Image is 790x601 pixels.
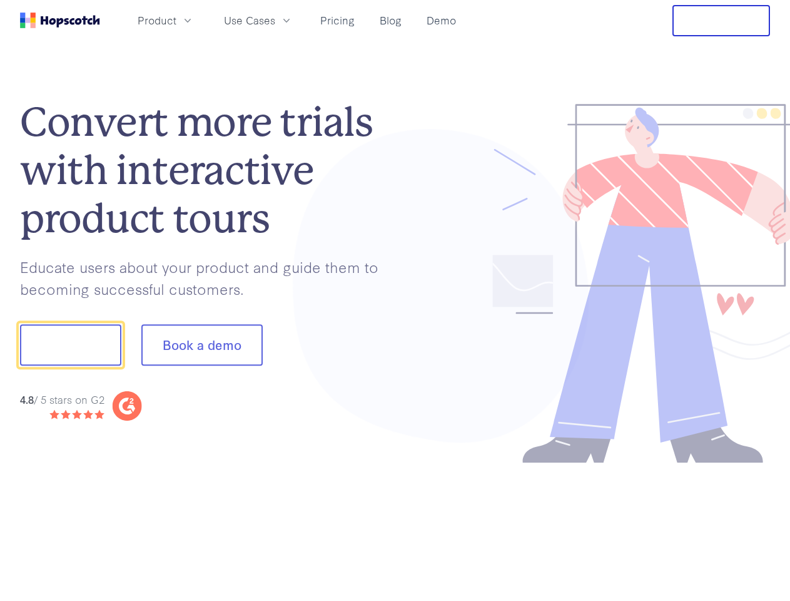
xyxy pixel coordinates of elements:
[20,13,100,28] a: Home
[422,10,461,31] a: Demo
[375,10,407,31] a: Blog
[216,10,300,31] button: Use Cases
[20,325,121,366] button: Show me!
[141,325,263,366] button: Book a demo
[138,13,176,28] span: Product
[315,10,360,31] a: Pricing
[20,392,34,406] strong: 4.8
[20,256,395,299] p: Educate users about your product and guide them to becoming successful customers.
[20,98,395,242] h1: Convert more trials with interactive product tours
[672,5,770,36] button: Free Trial
[130,10,201,31] button: Product
[224,13,275,28] span: Use Cases
[20,392,104,408] div: / 5 stars on G2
